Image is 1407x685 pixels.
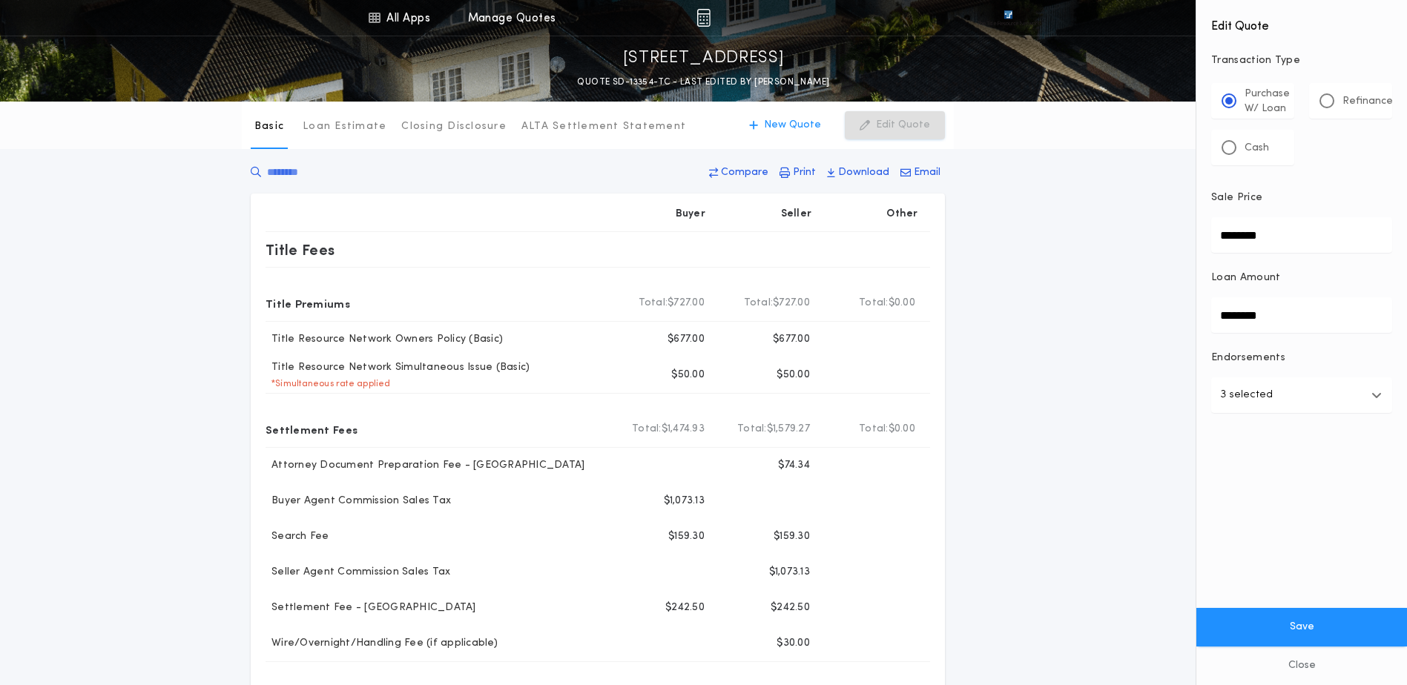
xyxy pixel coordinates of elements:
p: Settlement Fees [266,417,357,441]
p: Print [793,165,816,180]
p: Buyer Agent Commission Sales Tax [266,494,451,509]
p: * Simultaneous rate applied [266,378,391,390]
p: Loan Amount [1211,271,1281,285]
b: Total: [859,296,889,311]
input: Loan Amount [1211,297,1392,333]
p: $159.30 [774,529,810,544]
p: Search Fee [266,529,329,544]
span: $0.00 [889,296,915,311]
button: Edit Quote [845,111,945,139]
p: Compare [721,165,768,180]
input: Sale Price [1211,217,1392,253]
p: $1,073.13 [664,494,705,509]
p: Seller [781,207,812,222]
b: Total: [744,296,774,311]
p: $50.00 [777,368,810,383]
p: Sale Price [1211,191,1262,205]
img: img [696,9,711,27]
button: Download [823,159,894,186]
button: 3 selected [1211,377,1392,413]
button: Print [775,159,820,186]
p: $242.50 [665,600,705,615]
p: $1,073.13 [769,565,810,580]
button: Close [1196,646,1407,685]
span: $1,579.27 [767,422,810,437]
p: Refinance [1342,94,1393,109]
p: ALTA Settlement Statement [521,119,686,134]
p: $242.50 [771,600,810,615]
p: Cash [1245,141,1269,156]
p: 3 selected [1220,386,1273,404]
p: Transaction Type [1211,53,1392,68]
p: Download [838,165,889,180]
p: $50.00 [671,368,705,383]
p: Other [887,207,918,222]
span: $727.00 [773,296,810,311]
p: QUOTE SD-13354-TC - LAST EDITED BY [PERSON_NAME] [577,75,829,90]
button: Compare [705,159,773,186]
h4: Edit Quote [1211,9,1392,36]
p: Settlement Fee - [GEOGRAPHIC_DATA] [266,600,476,615]
b: Total: [632,422,662,437]
p: $74.34 [778,458,810,473]
p: Email [914,165,940,180]
b: Total: [737,422,767,437]
p: Basic [254,119,284,134]
p: Edit Quote [876,118,930,133]
p: Title Resource Network Simultaneous Issue (Basic) [266,360,530,375]
span: $0.00 [889,422,915,437]
p: Title Premiums [266,291,350,315]
img: vs-icon [977,10,1039,25]
span: $1,474.93 [662,422,705,437]
p: Seller Agent Commission Sales Tax [266,565,450,580]
span: $727.00 [668,296,705,311]
b: Total: [639,296,668,311]
p: $159.30 [668,529,705,544]
p: Attorney Document Preparation Fee - [GEOGRAPHIC_DATA] [266,458,584,473]
b: Total: [859,422,889,437]
button: Email [896,159,945,186]
p: Title Resource Network Owners Policy (Basic) [266,332,503,347]
p: Loan Estimate [303,119,386,134]
p: $677.00 [668,332,705,347]
p: Buyer [676,207,705,222]
p: New Quote [764,118,821,133]
p: Title Fees [266,238,335,262]
p: Wire/Overnight/Handling Fee (if applicable) [266,636,498,651]
p: $30.00 [777,636,810,651]
button: Save [1196,608,1407,646]
p: Endorsements [1211,351,1392,365]
p: [STREET_ADDRESS] [623,47,785,70]
p: Closing Disclosure [401,119,507,134]
button: New Quote [734,111,836,139]
p: Purchase W/ Loan [1245,87,1290,116]
p: $677.00 [773,332,810,347]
